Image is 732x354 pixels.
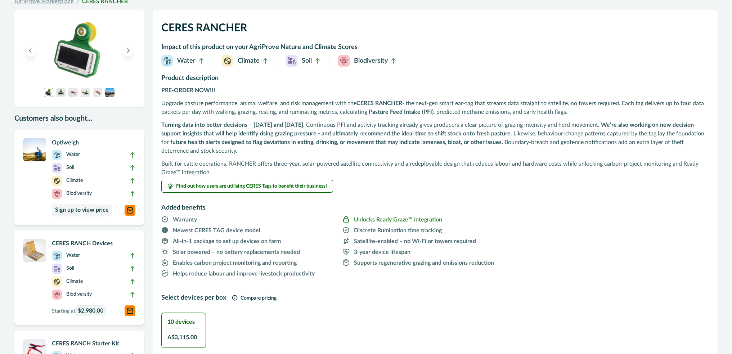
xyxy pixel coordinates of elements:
strong: CERES RANCHER [356,100,402,106]
h2: 10 devices [167,319,200,326]
span: A$ 3,115.00 [167,333,197,342]
strong: Turning data into better decisions – [DATE] and [DATE]. [161,122,305,128]
button: Find out how users are utilising CERES Tags to benefit their business! [161,180,333,193]
p: Supports regenerative grazing and emissions reduction [354,259,494,267]
img: A CERES RANCHER applicator [81,88,90,97]
p: Customers also bought... [14,113,144,124]
p: Newest CERES TAG device model [173,226,260,235]
p: Starting at [52,305,106,316]
p: CERES RANCH Starter Kit [52,339,135,348]
p: Biodiversity [66,190,92,197]
p: Climate [66,177,83,184]
p: Optiweigh [52,138,135,147]
p: Climate [238,56,260,66]
p: Water [66,252,80,259]
p: Helps reduce labour and improve livestock productivity [173,269,315,278]
img: A single CERES RANCHER device [23,19,135,82]
p: Water [66,151,80,158]
img: A single CERES RANCH device [23,138,46,161]
span: Find out how users are utilising CERES Tags to benefit their business! [176,184,327,189]
strong: Pasture Feed Intake (PFI) [369,109,434,115]
p: Unlocks Ready Graze™ integration [354,215,442,224]
p: Built for cattle operations, RANCHER offers three-year, solar-powered satellite connectivity and ... [161,160,709,177]
strong: We’re also working on new decision-support insights that will help identify rising grazing pressu... [161,122,696,136]
p: Soil [66,164,74,171]
h2: Product description [161,74,709,86]
p: Biodiversity [66,291,92,298]
img: A box of CERES RANCH devices [23,239,46,262]
p: Satellite-enabled – no Wi-Fi or towers required [354,237,476,246]
p: Climate [66,278,83,285]
p: Biodiversity [354,56,388,66]
a: Sign up to view price [52,205,112,216]
p: Enables carbon project monitoring and reporting [173,259,297,267]
h2: Select devices per box [161,294,226,302]
img: A CERES RANCHER APPLICATOR [68,88,78,97]
h2: Added benefits [161,196,709,215]
button: Previous image [26,44,35,57]
p: CERES RANCH Devices [52,239,135,248]
p: Continuous PFI and activity tracking already gives producers a clear picture of grazing intensity... [161,121,709,155]
strong: future health alerts designed to flag deviations in eating, drinking, or movement that may indica... [170,139,503,145]
img: A CERES RANCHER activation tool [93,88,102,97]
strong: PRE-ORDER NOW!!! [161,88,215,93]
p: Soil [302,56,312,66]
p: Solar powered – no battery replacements needed [173,248,300,256]
h2: Impact of this product on your AgriProve Nature and Climate Scores [161,42,709,55]
p: Sign up to view price [55,207,109,214]
button: Next image [124,44,133,57]
img: A single CERES RANCHER device [44,88,53,97]
button: Compare pricing [232,291,277,305]
span: $2,980.00 [78,306,103,315]
p: Soil [66,265,74,272]
p: Discrete Rumination time tracking [354,226,442,235]
p: Water [177,56,196,66]
img: A single CERES RANCHER device [56,88,66,97]
p: 3-year device lifespan [354,248,410,256]
p: Upgrade pasture performance, animal welfare, and risk management with the - the next-gen smart ea... [161,99,709,116]
h1: CERES RANCHER [161,19,709,42]
p: All-in-1 package to set up devices on farm [173,237,281,246]
img: CERES RANCHER devices applied to the ears of cows [105,88,114,97]
p: Warranty [173,215,197,224]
